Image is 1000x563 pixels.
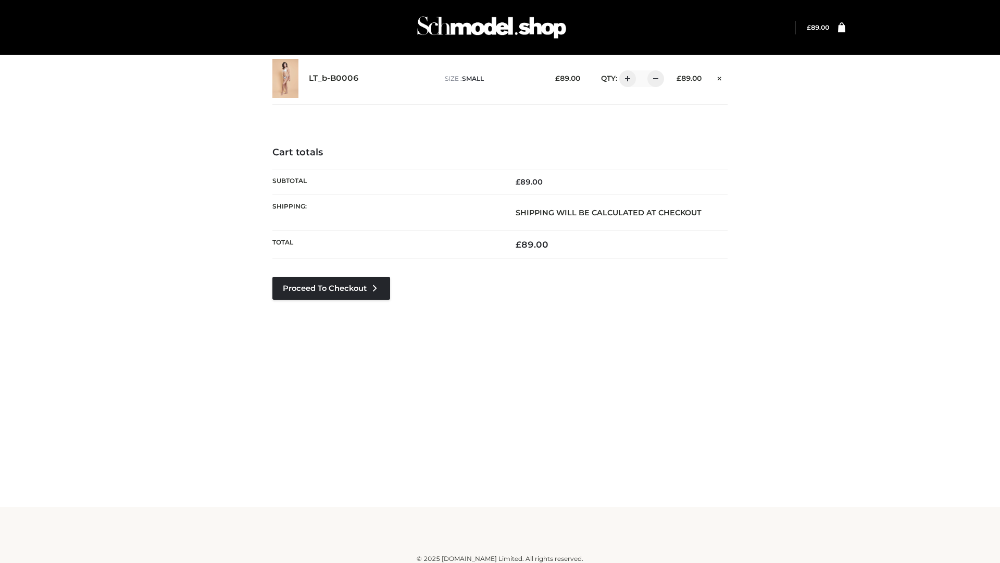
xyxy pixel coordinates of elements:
[462,75,484,82] span: SMALL
[807,23,829,31] a: £89.00
[516,177,543,187] bdi: 89.00
[677,74,681,82] span: £
[272,194,500,230] th: Shipping:
[516,239,521,250] span: £
[712,70,728,84] a: Remove this item
[677,74,702,82] bdi: 89.00
[516,177,520,187] span: £
[555,74,580,82] bdi: 89.00
[272,59,298,98] img: LT_b-B0006 - SMALL
[516,239,548,250] bdi: 89.00
[272,147,728,158] h4: Cart totals
[309,74,359,83] a: LT_b-B0006
[414,7,570,48] img: Schmodel Admin 964
[807,23,811,31] span: £
[591,70,660,87] div: QTY:
[516,208,702,217] strong: Shipping will be calculated at checkout
[555,74,560,82] span: £
[272,277,390,300] a: Proceed to Checkout
[272,169,500,194] th: Subtotal
[272,231,500,259] th: Total
[807,23,829,31] bdi: 89.00
[445,74,539,83] p: size :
